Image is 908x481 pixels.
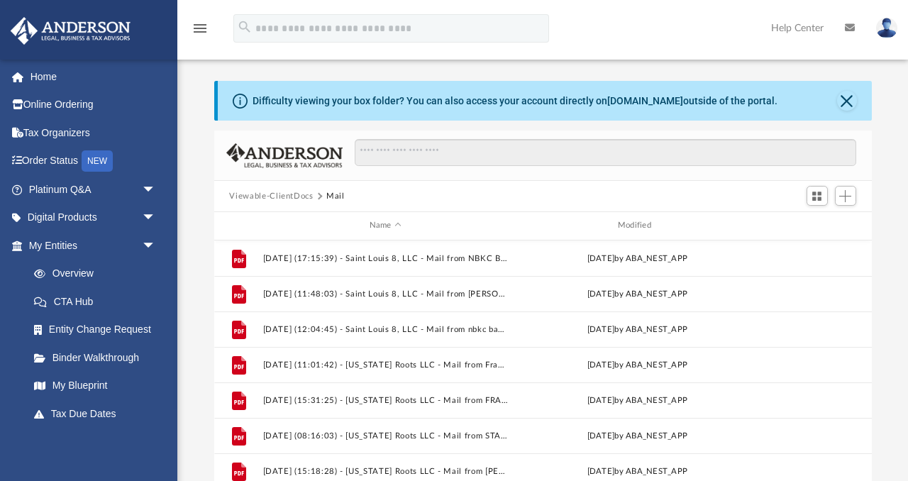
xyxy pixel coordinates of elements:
[10,428,170,473] a: My [PERSON_NAME] Teamarrow_drop_down
[20,343,177,372] a: Binder Walkthrough
[10,62,177,91] a: Home
[807,186,828,206] button: Switch to Grid View
[6,17,135,45] img: Anderson Advisors Platinum Portal
[142,204,170,233] span: arrow_drop_down
[10,175,177,204] a: Platinum Q&Aarrow_drop_down
[262,360,508,370] button: [DATE] (11:01:42) - [US_STATE] Roots LLC - Mail from Franchise Tax Board.pdf
[142,231,170,260] span: arrow_drop_down
[262,431,508,441] button: [DATE] (08:16:03) - [US_STATE] Roots LLC - Mail from STATE OF [US_STATE] FRANCHISE TAX BOARD.pdf
[514,465,760,477] div: [DATE] by ABA_NEST_APP
[326,190,345,203] button: Mail
[10,91,177,119] a: Online Ordering
[10,118,177,147] a: Tax Organizers
[514,358,760,371] div: [DATE] by ABA_NEST_APP
[876,18,897,38] img: User Pic
[142,175,170,204] span: arrow_drop_down
[262,467,508,476] button: [DATE] (15:18:28) - [US_STATE] Roots LLC - Mail from [PERSON_NAME].pdf
[262,219,508,232] div: Name
[514,219,760,232] div: Modified
[10,204,177,232] a: Digital Productsarrow_drop_down
[237,19,253,35] i: search
[20,260,177,288] a: Overview
[262,325,508,334] button: [DATE] (12:04:45) - Saint Louis 8, LLC - Mail from nbkc bank.pdf
[262,396,508,405] button: [DATE] (15:31:25) - [US_STATE] Roots LLC - Mail from FRANCHISE TAX BOARD.pdf
[514,287,760,300] div: [DATE] by ABA_NEST_APP
[20,287,177,316] a: CTA Hub
[10,231,177,260] a: My Entitiesarrow_drop_down
[514,323,760,336] div: [DATE] by ABA_NEST_APP
[220,219,255,232] div: id
[229,190,313,203] button: Viewable-ClientDocs
[20,372,170,400] a: My Blueprint
[142,428,170,457] span: arrow_drop_down
[262,289,508,299] button: [DATE] (11:48:03) - Saint Louis 8, LLC - Mail from [PERSON_NAME] and [PERSON_NAME].pdf
[20,399,177,428] a: Tax Due Dates
[514,429,760,442] div: [DATE] by ABA_NEST_APP
[20,316,177,344] a: Entity Change Request
[514,394,760,407] div: [DATE] by ABA_NEST_APP
[192,20,209,37] i: menu
[262,254,508,263] button: [DATE] (17:15:39) - Saint Louis 8, LLC - Mail from NBKC Bank.pdf
[253,94,777,109] div: Difficulty viewing your box folder? You can also access your account directly on outside of the p...
[10,147,177,176] a: Order StatusNEW
[355,139,856,166] input: Search files and folders
[82,150,113,172] div: NEW
[607,95,683,106] a: [DOMAIN_NAME]
[835,186,856,206] button: Add
[766,219,865,232] div: id
[837,91,857,111] button: Close
[514,252,760,265] div: [DATE] by ABA_NEST_APP
[192,27,209,37] a: menu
